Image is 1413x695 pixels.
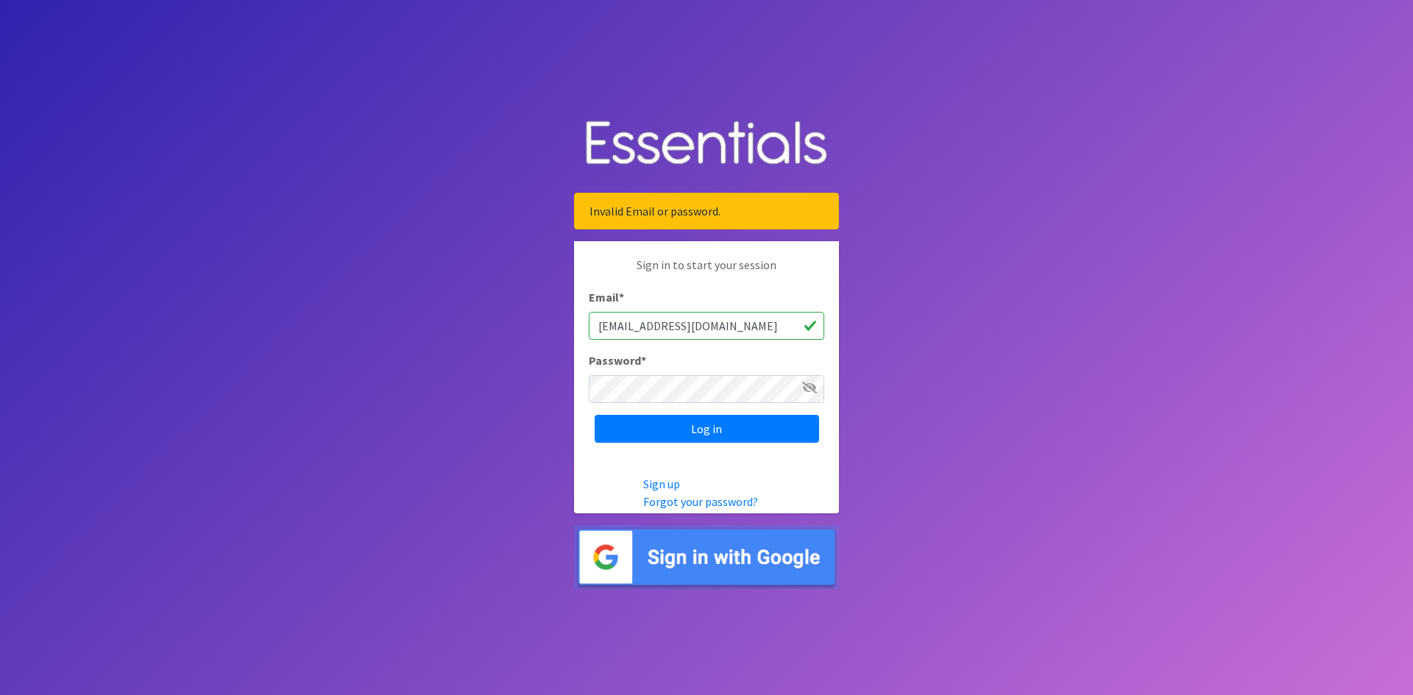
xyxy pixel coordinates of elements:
[589,288,624,306] label: Email
[643,477,680,491] a: Sign up
[574,193,839,229] div: Invalid Email or password.
[589,256,824,288] p: Sign in to start your session
[643,494,758,509] a: Forgot your password?
[574,525,839,589] img: Sign in with Google
[589,352,646,369] label: Password
[619,290,624,304] abbr: required
[595,415,819,443] input: Log in
[641,353,646,368] abbr: required
[574,106,839,182] img: Human Essentials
